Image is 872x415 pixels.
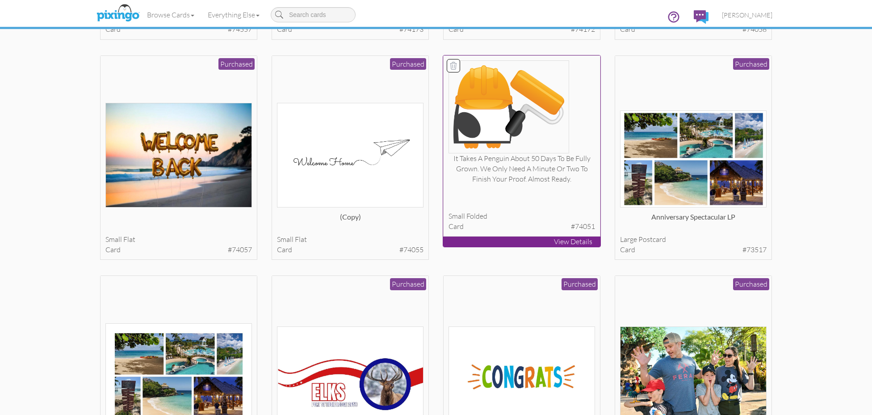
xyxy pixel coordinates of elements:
span: #74051 [571,221,595,232]
div: Purchased [390,278,426,290]
img: 133732-1-1752613263328-7436849b462ebca9-qa.jpg [277,103,424,207]
div: Purchased [733,58,769,70]
span: large [620,235,637,244]
a: Browse Cards [140,4,201,26]
div: card [105,245,252,255]
div: card [277,245,424,255]
span: #74057 [228,245,252,255]
span: postcard [638,235,666,244]
div: It takes a penguin about 50 days to be fully grown. We only need a minute or two to finish your p... [449,153,595,184]
span: flat [295,235,307,244]
span: #74055 [399,245,423,255]
img: 133735-1-1752613787525-6a5e427fd13076a5-qa.jpg [105,103,252,207]
span: small [105,235,122,244]
div: Purchased [218,58,255,70]
a: Everything Else [201,4,266,26]
input: Search cards [271,7,356,22]
span: small [449,212,465,220]
div: (copy) [277,212,424,230]
span: [PERSON_NAME] [722,11,772,19]
img: 132965-1-1750701157588-026ef203661c302b-qa.jpg [620,110,767,207]
img: penguin_roller.png [449,60,569,153]
div: Purchased [733,278,769,290]
p: View Details [443,237,600,247]
span: small [277,235,293,244]
span: folded [466,212,487,220]
div: Anniversary Spectacular LP [620,212,767,230]
div: Purchased [562,278,598,290]
img: comments.svg [694,10,708,24]
span: #73517 [742,245,767,255]
div: Purchased [390,58,426,70]
div: card [620,245,767,255]
img: pixingo logo [94,2,142,25]
div: card [449,221,595,232]
a: [PERSON_NAME] [715,4,779,26]
span: flat [123,235,135,244]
